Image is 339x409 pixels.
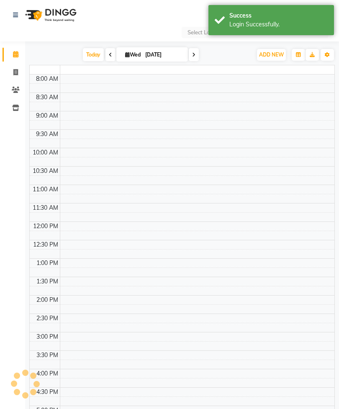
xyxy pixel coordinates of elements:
div: 8:30 AM [34,93,60,102]
button: ADD NEW [257,49,286,61]
div: 9:00 AM [34,111,60,120]
div: 2:00 PM [35,296,60,304]
span: ADD NEW [259,51,284,58]
div: 11:00 AM [31,185,60,194]
div: 12:00 PM [31,222,60,231]
div: 10:00 AM [31,148,60,157]
div: 11:30 AM [31,203,60,212]
div: 1:00 PM [35,259,60,268]
img: logo [21,3,79,27]
div: 9:30 AM [34,130,60,139]
div: 12:30 PM [31,240,60,249]
div: 4:00 PM [35,369,60,378]
div: 3:30 PM [35,351,60,360]
div: 1:30 PM [35,277,60,286]
div: Login Successfully. [229,20,328,29]
input: 2025-09-03 [143,49,185,61]
div: 8:00 AM [34,75,60,83]
div: 10:30 AM [31,167,60,175]
span: Today [83,48,104,61]
div: 3:00 PM [35,332,60,341]
div: Select Location [187,28,226,37]
span: Wed [123,51,143,58]
div: 2:30 PM [35,314,60,323]
div: Success [229,11,328,20]
div: 4:30 PM [35,388,60,396]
